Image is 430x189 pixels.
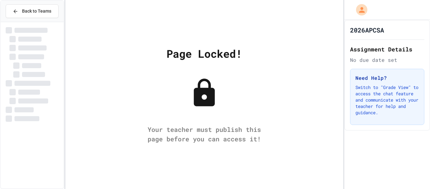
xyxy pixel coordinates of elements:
[350,45,424,54] h2: Assignment Details
[355,74,419,82] h3: Need Help?
[355,84,419,116] p: Switch to "Grade View" to access the chat feature and communicate with your teacher for help and ...
[22,8,51,15] span: Back to Teams
[141,125,267,144] div: Your teacher must publish this page before you can access it!
[350,26,384,34] h1: 2026APCSA
[6,4,59,18] button: Back to Teams
[167,45,242,62] div: Page Locked!
[350,56,424,64] div: No due date set
[349,3,369,17] div: My Account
